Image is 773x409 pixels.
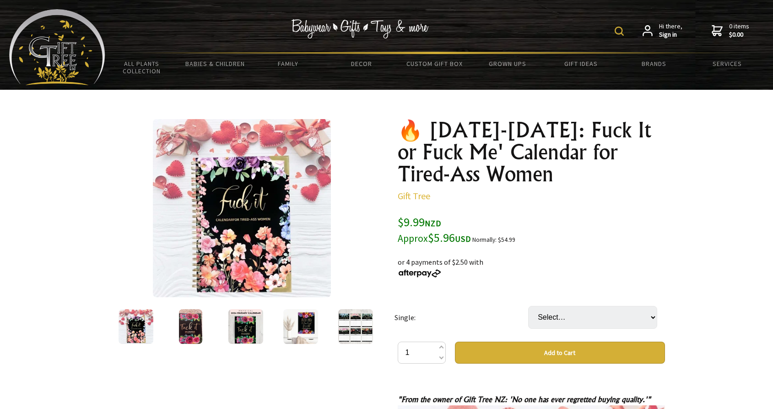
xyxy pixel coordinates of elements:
a: Services [691,54,764,73]
span: Hi there, [659,22,682,38]
a: Gift Tree [398,190,430,202]
img: 🔥 2025-2026: Fuck It or Fuck Me' Calendar for Tired-Ass Women [119,309,153,344]
td: Single: [395,293,528,342]
span: $9.99 $5.96 [398,214,471,245]
img: 🔥 2025-2026: Fuck It or Fuck Me' Calendar for Tired-Ass Women [179,309,202,344]
small: Approx [398,232,428,245]
strong: Sign in [659,31,682,39]
img: product search [615,27,624,36]
a: Decor [325,54,398,73]
img: 🔥 2025-2026: Fuck It or Fuck Me' Calendar for Tired-Ass Women [153,119,331,297]
a: 0 items$0.00 [712,22,749,38]
h1: 🔥 [DATE]-[DATE]: Fuck It or Fuck Me' Calendar for Tired-Ass Women [398,119,665,185]
img: 🔥 2025-2026: Fuck It or Fuck Me' Calendar for Tired-Ass Women [228,309,263,344]
img: Babyware - Gifts - Toys and more... [9,9,105,85]
img: Babywear - Gifts - Toys & more [292,19,429,38]
img: 🔥 2025-2026: Fuck It or Fuck Me' Calendar for Tired-Ass Women [338,309,373,344]
a: Brands [617,54,691,73]
a: Custom Gift Box [398,54,471,73]
strong: $0.00 [729,31,749,39]
span: USD [455,234,471,244]
a: Babies & Children [178,54,252,73]
div: or 4 payments of $2.50 with [398,245,665,278]
a: Grown Ups [471,54,544,73]
a: Hi there,Sign in [643,22,682,38]
button: Add to Cart [455,342,665,364]
span: NZD [425,218,441,229]
span: 0 items [729,22,749,38]
img: 🔥 2025-2026: Fuck It or Fuck Me' Calendar for Tired-Ass Women [283,309,318,344]
a: Family [252,54,325,73]
small: Normally: $54.99 [472,236,515,244]
img: Afterpay [398,269,442,278]
a: All Plants Collection [105,54,178,81]
a: Gift Ideas [544,54,617,73]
